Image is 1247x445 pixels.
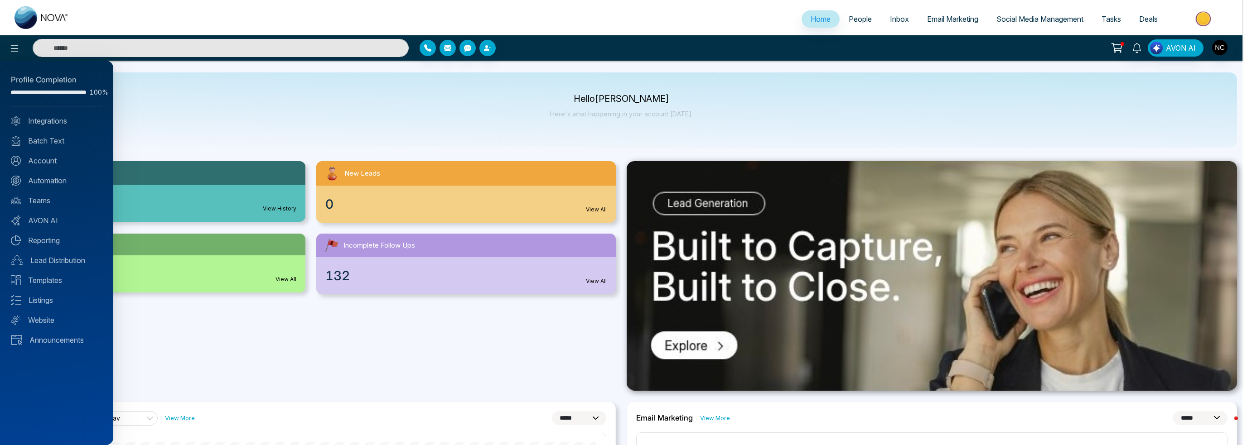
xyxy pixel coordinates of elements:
[90,89,102,96] span: 100%
[11,195,102,206] a: Teams
[11,335,22,345] img: announcements.svg
[11,156,21,166] img: Account.svg
[11,275,21,285] img: Templates.svg
[11,136,21,146] img: batch_text_white.png
[11,255,23,265] img: Lead-dist.svg
[11,295,21,305] img: Listings.svg
[11,255,102,266] a: Lead Distribution
[1216,414,1238,436] iframe: Intercom live chat
[11,215,21,225] img: Avon-AI.svg
[11,315,21,325] img: Website.svg
[11,235,21,245] img: Reporting.svg
[11,196,21,206] img: team.svg
[11,116,21,126] img: Integrated.svg
[11,175,102,186] a: Automation
[11,115,102,126] a: Integrations
[11,155,102,166] a: Account
[11,295,102,306] a: Listings
[11,135,102,146] a: Batch Text
[11,176,21,186] img: Automation.svg
[11,275,102,286] a: Templates
[11,74,102,86] div: Profile Completion
[11,235,102,246] a: Reporting
[11,335,102,345] a: Announcements
[11,215,102,226] a: AVON AI
[11,315,102,325] a: Website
